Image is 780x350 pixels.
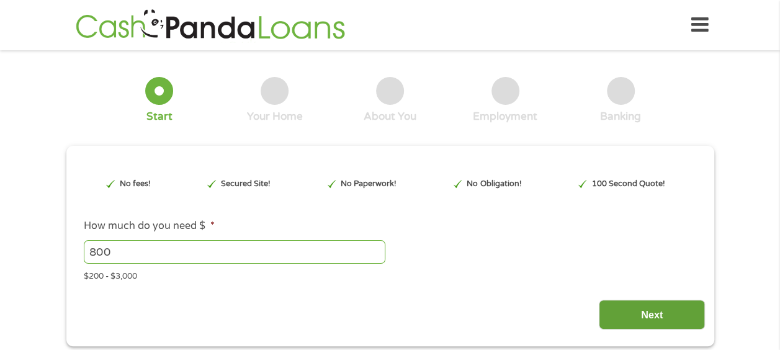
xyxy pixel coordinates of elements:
[341,178,397,190] p: No Paperwork!
[72,7,349,43] img: GetLoanNow Logo
[600,110,641,123] div: Banking
[146,110,173,123] div: Start
[599,300,705,330] input: Next
[120,178,151,190] p: No fees!
[84,266,696,283] div: $200 - $3,000
[467,178,521,190] p: No Obligation!
[592,178,665,190] p: 100 Second Quote!
[247,110,303,123] div: Your Home
[473,110,537,123] div: Employment
[221,178,271,190] p: Secured Site!
[84,220,214,233] label: How much do you need $
[364,110,416,123] div: About You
